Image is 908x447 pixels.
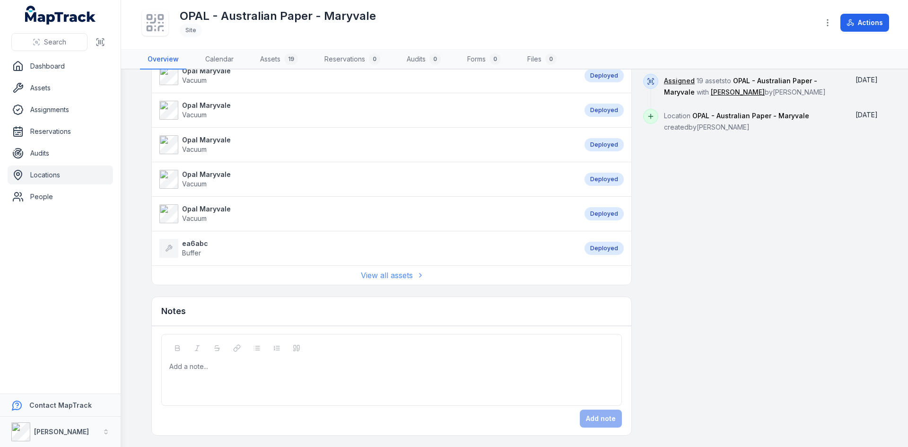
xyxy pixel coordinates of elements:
a: Forms0 [460,50,508,70]
span: [DATE] [856,76,878,84]
span: Location created by [PERSON_NAME] [664,112,809,131]
a: ea6abcBuffer [159,239,575,258]
strong: Opal Maryvale [182,66,231,76]
div: Deployed [585,104,624,117]
h1: OPAL - Australian Paper - Maryvale [180,9,376,24]
a: Audits [8,144,113,163]
strong: Opal Maryvale [182,170,231,179]
a: Files0 [520,50,564,70]
span: Search [44,37,66,47]
div: 0 [369,53,380,65]
span: OPAL - Australian Paper - Maryvale [664,77,817,96]
div: 0 [429,53,441,65]
div: 19 [284,53,298,65]
span: OPAL - Australian Paper - Maryvale [692,112,809,120]
a: Opal MaryvaleVacuum [159,66,575,85]
time: 2/19/2025, 10:33:27 AM [856,111,878,119]
span: Vacuum [182,145,207,153]
a: [PERSON_NAME] [711,88,765,97]
a: Locations [8,166,113,184]
span: [DATE] [856,111,878,119]
strong: ea6abc [182,239,208,248]
div: 0 [489,53,501,65]
div: Site [180,24,202,37]
a: Overview [140,50,186,70]
a: Opal MaryvaleVacuum [159,101,575,120]
span: Vacuum [182,180,207,188]
a: Assigned [664,76,695,86]
a: Opal MaryvaleVacuum [159,204,575,223]
a: Dashboard [8,57,113,76]
a: View all assets [361,270,422,281]
a: Opal MaryvaleVacuum [159,135,575,154]
h3: Notes [161,305,186,318]
a: Assets [8,79,113,97]
div: Deployed [585,173,624,186]
strong: Contact MapTrack [29,401,92,409]
time: 8/14/2025, 3:24:20 PM [856,76,878,84]
strong: Opal Maryvale [182,101,231,110]
a: MapTrack [25,6,96,25]
strong: Opal Maryvale [182,204,231,214]
span: Buffer [182,249,201,257]
span: Vacuum [182,76,207,84]
a: Audits0 [399,50,448,70]
div: Deployed [585,138,624,151]
a: People [8,187,113,206]
strong: [PERSON_NAME] [34,428,89,436]
a: Assignments [8,100,113,119]
a: Assets19 [253,50,306,70]
a: Opal MaryvaleVacuum [159,170,575,189]
strong: Opal Maryvale [182,135,231,145]
a: Calendar [198,50,241,70]
a: Reservations [8,122,113,141]
div: Deployed [585,242,624,255]
div: Deployed [585,207,624,220]
span: Vacuum [182,214,207,222]
span: 19 assets to with by [PERSON_NAME] [664,77,826,96]
button: Actions [840,14,889,32]
button: Search [11,33,87,51]
div: 0 [545,53,557,65]
div: Deployed [585,69,624,82]
span: Vacuum [182,111,207,119]
a: Reservations0 [317,50,388,70]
